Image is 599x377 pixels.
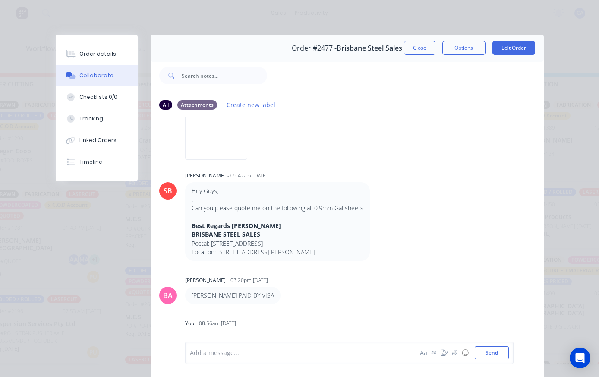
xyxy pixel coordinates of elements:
[475,346,509,359] button: Send
[429,348,439,358] button: @
[222,99,280,111] button: Create new label
[185,276,226,284] div: [PERSON_NAME]
[419,348,429,358] button: Aa
[404,41,435,55] button: Close
[79,50,116,58] div: Order details
[442,41,486,55] button: Options
[192,222,281,230] strong: Best Regards [PERSON_NAME]
[56,108,138,130] button: Tracking
[79,115,103,123] div: Tracking
[227,172,268,180] div: - 09:42am [DATE]
[56,130,138,151] button: Linked Orders
[192,187,363,195] p: Hey Guys,
[79,93,117,101] div: Checklists 0/0
[570,348,590,368] div: Open Intercom Messenger
[192,230,260,238] strong: BRISBANE STEEL SALES
[56,86,138,108] button: Checklists 0/0
[292,44,337,52] span: Order #2477 -
[79,158,102,166] div: Timeline
[227,276,268,284] div: - 03:20pm [DATE]
[56,65,138,86] button: Collaborate
[159,100,172,110] div: All
[79,136,117,144] div: Linked Orders
[182,67,267,84] input: Search notes...
[192,239,363,248] p: Postal: [STREET_ADDRESS]
[79,72,113,79] div: Collaborate
[192,213,363,222] p: .
[185,320,194,327] div: You
[337,44,402,52] span: Brisbane Steel Sales
[177,100,217,110] div: Attachments
[163,290,173,301] div: BA
[192,248,363,257] p: Location: [STREET_ADDRESS][PERSON_NAME]
[185,172,226,180] div: [PERSON_NAME]
[460,348,470,358] button: ☺
[492,41,535,55] button: Edit Order
[56,43,138,65] button: Order details
[196,320,236,327] div: - 08:56am [DATE]
[164,186,172,196] div: SB
[192,204,363,212] p: Can you please quote me on the following all 0.9mm Gal sheets
[192,195,363,204] p: .
[56,151,138,173] button: Timeline
[192,291,274,300] p: [PERSON_NAME] PAID BY VISA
